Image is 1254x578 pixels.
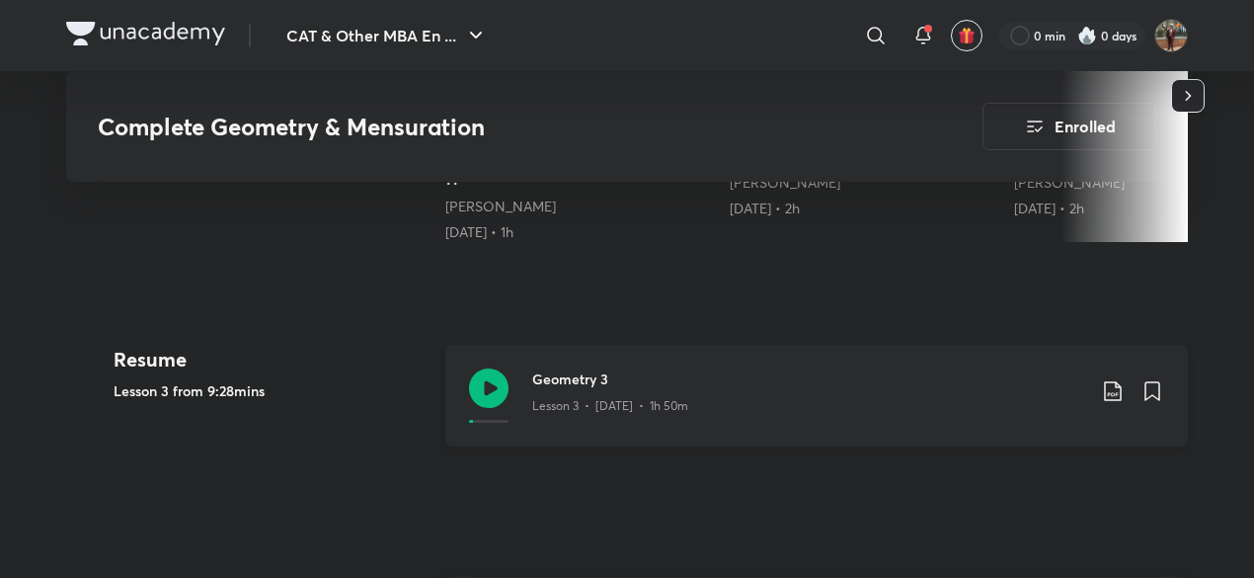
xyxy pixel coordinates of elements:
[98,113,871,141] h3: Complete Geometry & Mensuration
[958,27,976,44] img: avatar
[114,345,430,374] h4: Resume
[730,199,998,218] div: 11th Aug • 2h
[1014,173,1125,192] a: [PERSON_NAME]
[1077,26,1097,45] img: streak
[274,16,500,55] button: CAT & Other MBA En ...
[730,173,840,192] a: [PERSON_NAME]
[1154,19,1188,52] img: Harshit Verma
[66,22,225,45] img: Company Logo
[532,369,1085,389] h3: Geometry 3
[66,22,225,50] a: Company Logo
[951,20,982,51] button: avatar
[445,197,714,216] div: Amiya Kumar
[730,173,998,193] div: Amiya Kumar
[114,380,430,401] h5: Lesson 3 from 9:28mins
[445,345,1188,470] a: Geometry 3Lesson 3 • [DATE] • 1h 50m
[445,197,556,215] a: [PERSON_NAME]
[532,397,688,415] p: Lesson 3 • [DATE] • 1h 50m
[982,103,1156,150] button: Enrolled
[445,222,714,242] div: 13th Jul • 1h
